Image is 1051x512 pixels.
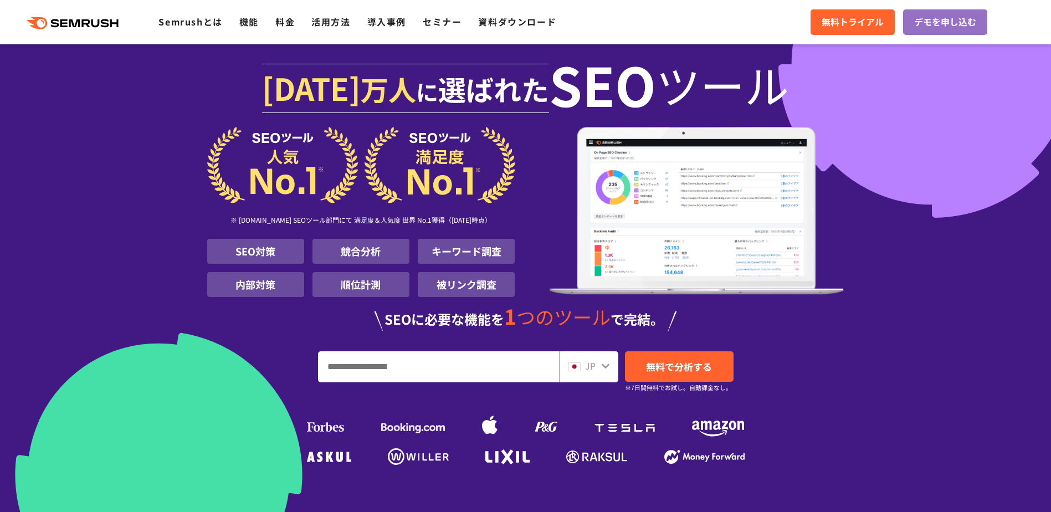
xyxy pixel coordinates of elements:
[207,239,304,264] li: SEO対策
[625,382,732,393] small: ※7日間無料でお試し。自動課金なし。
[822,15,884,29] span: 無料トライアル
[478,15,556,28] a: 資料ダウンロード
[312,239,409,264] li: 競合分析
[319,352,558,382] input: URL、キーワードを入力してください
[516,303,611,330] span: つのツール
[811,9,895,35] a: 無料トライアル
[158,15,222,28] a: Semrushとは
[361,69,416,109] span: 万人
[504,301,516,331] span: 1
[656,62,789,106] span: ツール
[275,15,295,28] a: 料金
[423,15,462,28] a: セミナー
[625,351,734,382] a: 無料で分析する
[438,69,549,109] span: 選ばれた
[611,309,664,329] span: で完結。
[549,62,656,106] span: SEO
[416,75,438,107] span: に
[312,272,409,297] li: 順位計測
[914,15,976,29] span: デモを申し込む
[418,272,515,297] li: 被リンク調査
[239,15,259,28] a: 機能
[367,15,406,28] a: 導入事例
[262,65,361,110] span: [DATE]
[418,239,515,264] li: キーワード調査
[207,272,304,297] li: 内部対策
[903,9,987,35] a: デモを申し込む
[311,15,350,28] a: 活用方法
[585,359,596,372] span: JP
[207,203,515,239] div: ※ [DOMAIN_NAME] SEOツール部門にて 満足度＆人気度 世界 No.1獲得（[DATE]時点）
[646,360,712,373] span: 無料で分析する
[207,306,844,331] div: SEOに必要な機能を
